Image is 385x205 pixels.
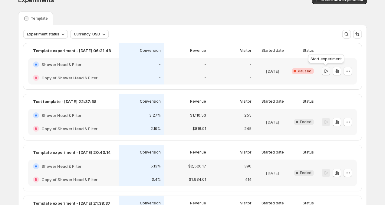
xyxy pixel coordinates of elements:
p: [DATE] [266,170,279,176]
p: [DATE] [266,68,279,74]
p: 414 [245,177,252,182]
p: Status [303,48,314,53]
p: Started date [262,99,284,104]
h2: A [35,164,37,168]
h2: Shower Head & Filter [41,61,81,68]
p: 5.13% [150,164,161,169]
p: $1,934.01 [189,177,206,182]
p: $2,526.17 [188,164,206,169]
p: 245 [244,126,252,131]
p: Visitor [240,48,252,53]
p: Status [303,150,314,155]
h2: Shower Head & Filter [41,163,81,169]
p: Template experiment - [DATE] 06:21:48 [33,48,111,54]
span: Currency: USD [74,32,100,37]
p: 255 [244,113,252,118]
button: Currency: USD [70,30,109,38]
p: Template [31,16,48,21]
p: 3.27% [149,113,161,118]
h2: Copy of Shower Head & Filter [41,126,97,132]
p: Conversion [140,48,161,53]
p: Revenue [190,99,206,104]
h2: A [35,114,37,117]
p: 3.4% [152,177,161,182]
h2: Shower Head & Filter [41,112,81,118]
button: Experiment status [23,30,68,38]
p: Revenue [190,48,206,53]
p: Visitor [240,99,252,104]
p: Status [303,99,314,104]
p: $1,110.53 [190,113,206,118]
span: Experiment status [27,32,59,37]
p: Started date [262,48,284,53]
h2: B [35,178,37,181]
p: - [250,62,252,67]
h2: Copy of Shower Head & Filter [41,75,97,81]
h2: A [35,63,37,66]
span: Ended [300,120,311,124]
p: Test template - [DATE] 22:37:58 [33,98,97,104]
p: - [159,75,161,80]
span: Ended [300,170,311,175]
button: Sort the results [353,30,362,38]
p: Visitor [240,150,252,155]
h2: Copy of Shower Head & Filter [41,177,97,183]
p: 2.19% [150,126,161,131]
h2: B [35,76,37,80]
p: [DATE] [266,119,279,125]
p: - [159,62,161,67]
span: Paused [298,69,311,74]
p: $816.91 [192,126,206,131]
p: Template experiment - [DATE] 20:43:14 [33,149,111,155]
p: - [204,62,206,67]
p: - [204,75,206,80]
p: 390 [244,164,252,169]
p: Conversion [140,150,161,155]
p: - [250,75,252,80]
p: Started date [262,150,284,155]
h2: B [35,127,37,131]
p: Conversion [140,99,161,104]
p: Revenue [190,150,206,155]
